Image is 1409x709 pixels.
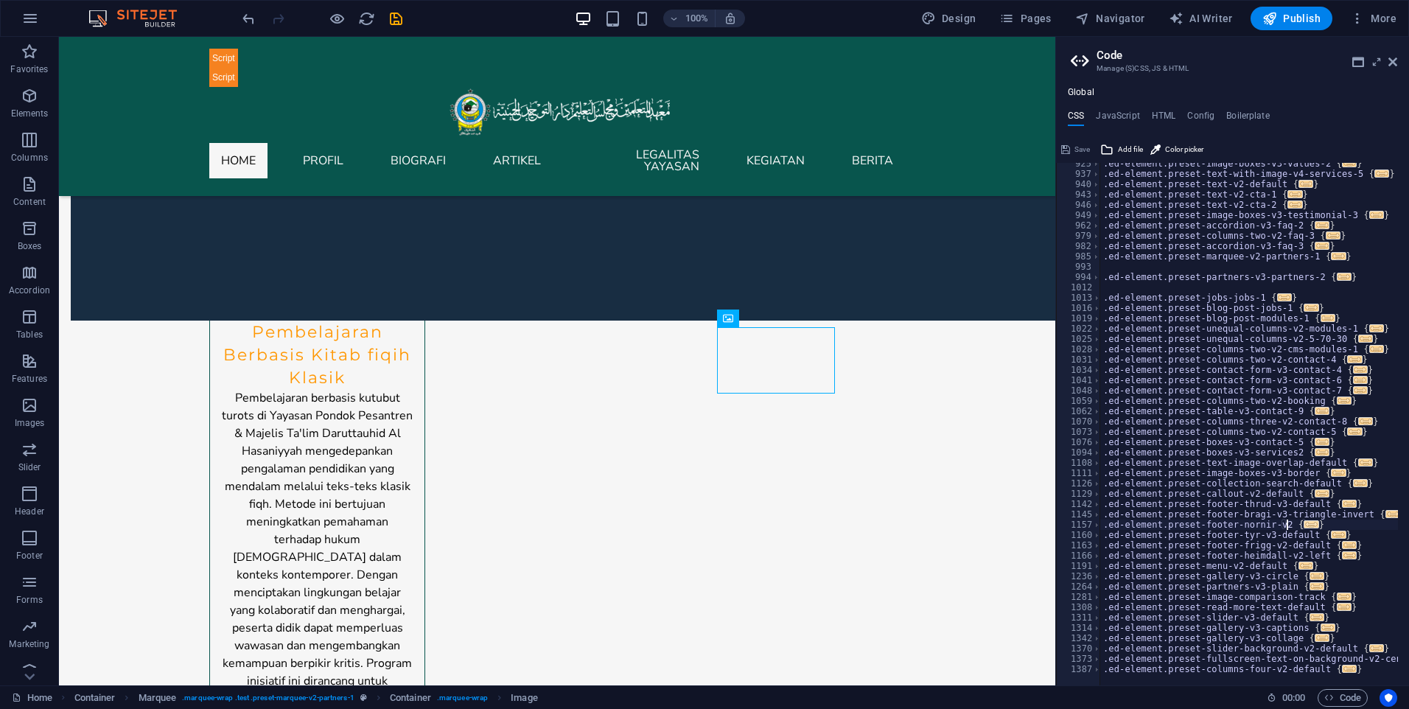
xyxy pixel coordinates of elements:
button: Design [915,7,982,30]
span: ... [1353,386,1368,394]
span: Add file [1118,141,1143,158]
span: ... [1342,551,1357,559]
div: 1028 [1057,344,1101,354]
div: 1013 [1057,293,1101,303]
button: Code [1318,689,1368,707]
div: 1145 [1057,509,1101,520]
span: ... [1304,304,1318,312]
span: ... [1342,159,1357,167]
div: 1311 [1057,612,1101,623]
span: Click to select. Double-click to edit [390,689,431,707]
div: 1129 [1057,489,1101,499]
span: 00 00 [1282,689,1305,707]
div: 1157 [1057,520,1101,530]
span: ... [1315,489,1329,497]
div: 985 [1057,251,1101,262]
img: Editor Logo [85,10,195,27]
h6: 100% [685,10,709,27]
div: 1142 [1057,499,1101,509]
p: Content [13,196,46,208]
div: 1048 [1057,385,1101,396]
div: 962 [1057,220,1101,231]
div: 994 [1057,272,1101,282]
div: 1387 [1057,664,1101,674]
span: ... [1310,572,1324,580]
span: ... [1353,376,1368,384]
div: 1041 [1057,375,1101,385]
i: On resize automatically adjust zoom level to fit chosen device. [724,12,737,25]
p: Features [12,373,47,385]
div: 1031 [1057,354,1101,365]
span: ... [1321,314,1335,322]
span: Navigator [1075,11,1145,26]
span: Code [1324,689,1361,707]
p: Columns [11,152,48,164]
span: ... [1331,252,1346,260]
span: ... [1287,200,1302,209]
i: Undo: Change background (Ctrl+Z) [240,10,257,27]
span: ... [1315,407,1329,415]
nav: breadcrumb [74,689,538,707]
button: 100% [663,10,716,27]
button: AI Writer [1163,7,1239,30]
span: . marquee-wrap .test .preset-marquee-v2-partners-1 [182,689,354,707]
span: ... [1374,170,1389,178]
span: ... [1298,180,1313,188]
span: AI Writer [1169,11,1233,26]
div: 993 [1057,262,1101,272]
div: 1012 [1057,282,1101,293]
span: ... [1358,417,1373,425]
h4: Boilerplate [1226,111,1270,127]
span: : [1293,692,1295,703]
button: Publish [1251,7,1332,30]
span: ... [1287,190,1302,198]
span: More [1350,11,1396,26]
span: ... [1315,438,1329,446]
div: 937 [1057,169,1101,179]
div: 1076 [1057,437,1101,447]
i: This element is a customizable preset [360,694,367,702]
button: Click here to leave preview mode and continue editing [328,10,346,27]
div: 1281 [1057,592,1101,602]
p: Footer [16,550,43,562]
span: ... [1337,397,1352,405]
span: Click to select. Double-click to edit [511,689,537,707]
span: ... [1385,510,1400,518]
span: ... [1369,345,1384,353]
span: ... [1358,335,1373,343]
div: 1163 [1057,540,1101,551]
p: Marketing [9,638,49,650]
div: 982 [1057,241,1101,251]
button: Navigator [1069,7,1151,30]
div: 1166 [1057,551,1101,561]
span: ... [1369,324,1384,332]
div: 1025 [1057,334,1101,344]
span: ... [1315,448,1329,456]
button: Add file [1098,141,1145,158]
div: 1073 [1057,427,1101,437]
button: Pages [993,7,1057,30]
p: Forms [16,594,43,606]
span: ... [1315,221,1329,229]
div: 1059 [1057,396,1101,406]
div: 1314 [1057,623,1101,633]
div: 1373 [1057,654,1101,664]
span: ... [1331,469,1346,477]
p: Images [15,417,45,429]
div: 1108 [1057,458,1101,468]
span: ... [1277,293,1292,301]
div: 1094 [1057,447,1101,458]
button: Color picker [1148,141,1206,158]
div: 979 [1057,231,1101,241]
div: 1034 [1057,365,1101,375]
span: ... [1337,593,1352,601]
p: Tables [16,329,43,340]
p: Slider [18,461,41,473]
h4: HTML [1152,111,1176,127]
span: ... [1298,562,1313,570]
span: ... [1315,242,1329,250]
div: 1236 [1057,571,1101,581]
span: ... [1310,613,1324,621]
span: ... [1331,531,1346,539]
div: 1070 [1057,416,1101,427]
